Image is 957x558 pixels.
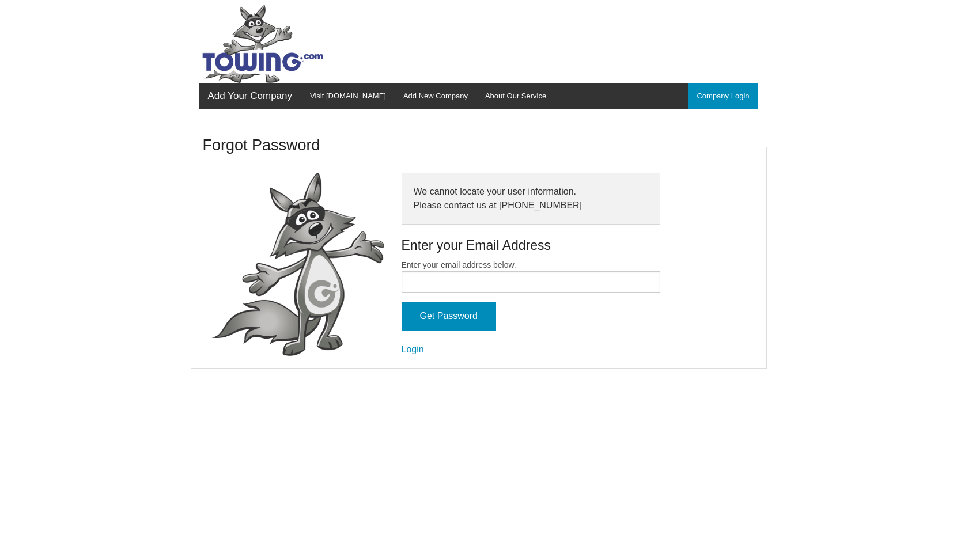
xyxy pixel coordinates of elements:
[402,236,660,255] h4: Enter your Email Address
[203,135,320,157] h3: Forgot Password
[395,83,476,109] a: Add New Company
[211,173,384,356] img: fox-Presenting.png
[402,259,660,293] label: Enter your email address below.
[199,83,301,109] a: Add Your Company
[199,5,326,83] img: Towing.com Logo
[402,302,496,331] input: Get Password
[402,344,424,354] a: Login
[402,173,660,225] div: We cannot locate your user information. Please contact us at [PHONE_NUMBER]
[402,271,660,293] input: Enter your email address below.
[476,83,555,109] a: About Our Service
[688,83,758,109] a: Company Login
[301,83,395,109] a: Visit [DOMAIN_NAME]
